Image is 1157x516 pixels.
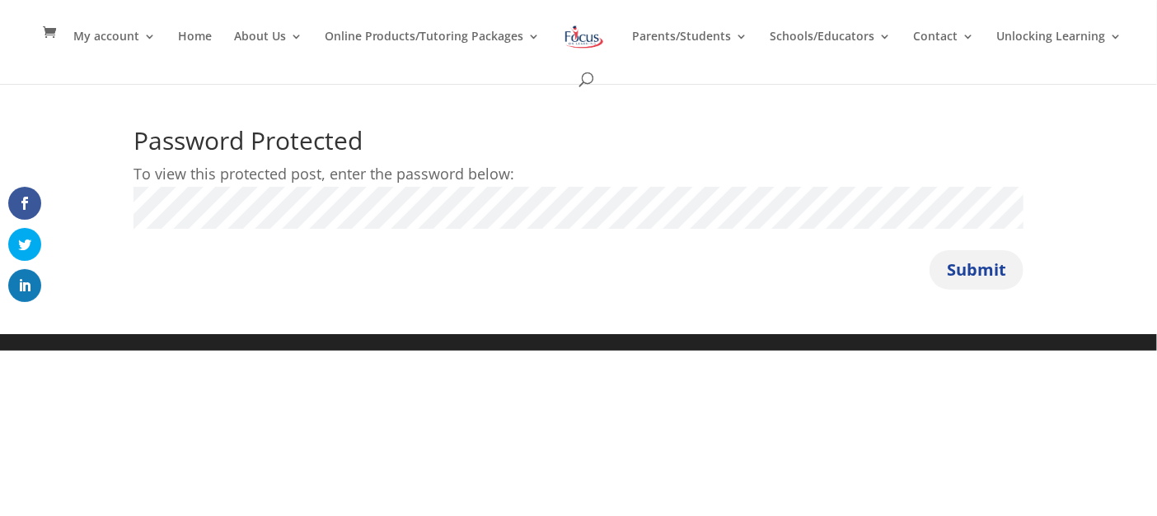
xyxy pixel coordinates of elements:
a: Online Products/Tutoring Packages [325,30,541,69]
h1: Password Protected [133,128,1023,161]
a: Parents/Students [632,30,747,69]
img: Focus on Learning [563,22,606,52]
button: Submit [930,250,1023,290]
a: Unlocking Learning [996,30,1122,69]
a: Contact [913,30,974,69]
a: About Us [234,30,302,69]
p: To view this protected post, enter the password below: [133,161,1023,187]
a: My account [73,30,156,69]
a: Home [178,30,212,69]
a: Schools/Educators [770,30,891,69]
